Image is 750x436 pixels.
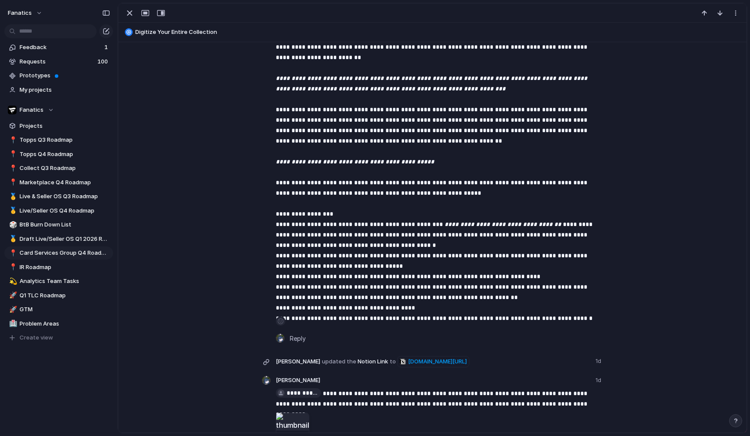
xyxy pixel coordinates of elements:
a: My projects [4,83,113,97]
span: Feedback [20,43,102,52]
span: Digitize Your Entire Collection [135,28,743,37]
div: 🥇 [9,206,15,216]
span: Notion Link [276,355,590,367]
button: 📍 [8,150,17,159]
span: Marketplace Q4 Roadmap [20,178,110,187]
a: 🥇Draft Live/Seller OS Q1 2026 Roadmap [4,233,113,246]
span: Analytics Team Tasks [20,277,110,286]
div: 📍 [9,163,15,173]
a: Projects [4,120,113,133]
button: 📍 [8,136,17,144]
div: 💫 [9,276,15,286]
button: fanatics [4,6,47,20]
button: 📍 [8,249,17,257]
button: 🚀 [8,291,17,300]
div: 🚀 [9,305,15,315]
span: [PERSON_NAME] [276,376,320,385]
span: Collect Q3 Roadmap [20,164,110,173]
a: 💫Analytics Team Tasks [4,275,113,288]
a: Prototypes [4,69,113,82]
span: 1 [104,43,110,52]
a: 📍Topps Q4 Roadmap [4,148,113,161]
button: 🥇 [8,206,17,215]
span: updated the [322,357,356,366]
a: 📍Collect Q3 Roadmap [4,162,113,175]
div: 📍 [9,149,15,159]
div: 📍 [9,262,15,272]
button: 💫 [8,277,17,286]
span: Problem Areas [20,320,110,328]
div: 🏥 [9,319,15,329]
a: Requests100 [4,55,113,68]
span: Prototypes [20,71,110,80]
span: Create view [20,333,53,342]
span: My projects [20,86,110,94]
div: 🎲 [9,220,15,230]
span: BtB Burn Down List [20,220,110,229]
div: 🥇 [9,192,15,202]
span: 1d [596,355,603,366]
span: Q1 TLC Roadmap [20,291,110,300]
a: 📍IR Roadmap [4,261,113,274]
button: 🥇 [8,192,17,201]
div: 🥇 [9,234,15,244]
a: 🚀GTM [4,303,113,316]
a: 🥇Live & Seller OS Q3 Roadmap [4,190,113,203]
span: 100 [97,57,110,66]
span: Topps Q3 Roadmap [20,136,110,144]
button: 🏥 [8,320,17,328]
a: Feedback1 [4,41,113,54]
span: GTM [20,305,110,314]
span: Card Services Group Q4 Roadmap [20,249,110,257]
div: 📍 [9,177,15,187]
button: 📍 [8,164,17,173]
span: IR Roadmap [20,263,110,272]
span: to [390,357,396,366]
a: 📍Card Services Group Q4 Roadmap [4,246,113,260]
button: 📍 [8,263,17,272]
button: 📍 [8,178,17,187]
button: 🎲 [8,220,17,229]
a: 🎲BtB Burn Down List [4,218,113,231]
span: [DOMAIN_NAME][URL] [408,357,467,366]
span: Topps Q4 Roadmap [20,150,110,159]
button: 🚀 [8,305,17,314]
a: 📍Topps Q3 Roadmap [4,133,113,146]
span: Projects [20,122,110,130]
div: 📍 [9,135,15,145]
span: 1d [596,376,603,386]
span: Fanatics [20,106,44,114]
button: Digitize Your Entire Collection [122,25,743,39]
div: 📍 [9,248,15,258]
button: Fanatics [4,103,113,116]
span: Live & Seller OS Q3 Roadmap [20,192,110,201]
button: 🥇 [8,235,17,243]
div: 🚀 [9,290,15,300]
span: Live/Seller OS Q4 Roadmap [20,206,110,215]
a: 📍Marketplace Q4 Roadmap [4,176,113,189]
span: Draft Live/Seller OS Q1 2026 Roadmap [20,235,110,243]
a: 🏥Problem Areas [4,317,113,330]
span: Reply [290,333,306,343]
span: Requests [20,57,95,66]
span: fanatics [8,9,32,17]
a: 🚀Q1 TLC Roadmap [4,289,113,302]
a: 🥇Live/Seller OS Q4 Roadmap [4,204,113,217]
a: [DOMAIN_NAME][URL] [397,356,469,367]
button: Create view [4,331,113,344]
span: [PERSON_NAME] [276,357,320,366]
